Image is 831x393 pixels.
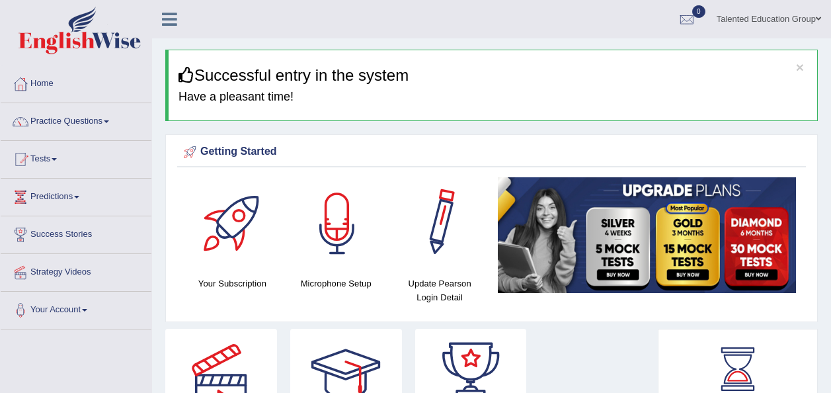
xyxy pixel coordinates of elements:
h4: Update Pearson Login Detail [395,277,485,304]
span: 0 [692,5,705,18]
h4: Have a pleasant time! [178,91,807,104]
a: Tests [1,141,151,174]
div: Getting Started [180,142,803,162]
h4: Your Subscription [187,277,278,290]
a: Success Stories [1,216,151,249]
a: Home [1,65,151,99]
a: Strategy Videos [1,254,151,287]
h4: Microphone Setup [291,277,381,290]
a: Your Account [1,292,151,325]
a: Practice Questions [1,103,151,136]
a: Predictions [1,179,151,212]
h3: Successful entry in the system [178,67,807,84]
img: small5.jpg [498,177,796,292]
button: × [796,60,804,74]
